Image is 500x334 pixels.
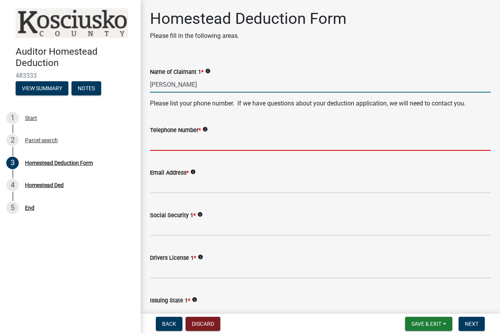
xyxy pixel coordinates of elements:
[190,169,196,175] i: info
[192,297,197,302] i: info
[25,160,93,166] div: Homestead Deduction Form
[162,321,176,327] span: Back
[6,112,19,124] div: 1
[465,321,479,327] span: Next
[150,9,346,28] h1: Homestead Deduction Form
[405,317,452,331] button: Save & Exit
[6,179,19,191] div: 4
[186,317,220,331] button: Discard
[25,205,34,211] div: End
[150,99,491,108] p: Please list your phone number. If we have questions about your deduction application, we will nee...
[205,68,211,74] i: info
[25,138,58,143] div: Parcel search
[71,86,101,92] wm-modal-confirm: Notes
[197,212,203,217] i: info
[16,46,134,69] h4: Auditor Homestead Deduction
[150,170,189,176] label: Email Address
[459,317,485,331] button: Next
[202,127,208,132] i: info
[150,298,190,304] label: Issuing State 1
[198,254,203,260] i: info
[71,81,101,95] button: Notes
[6,157,19,169] div: 3
[25,182,64,188] div: Homestead Ded
[16,81,68,95] button: View Summary
[150,128,201,133] label: Telephone Number
[16,8,128,38] img: Kosciusko County, Indiana
[150,255,196,261] label: Drivers License 1
[6,202,19,214] div: 5
[25,115,37,121] div: Start
[16,72,125,79] span: 483333
[150,31,346,41] p: Please fill in the following areas.
[411,321,441,327] span: Save & Exit
[150,213,196,218] label: Social Security 1
[6,134,19,146] div: 2
[156,317,182,331] button: Back
[16,86,68,92] wm-modal-confirm: Summary
[150,70,204,75] label: Name of Claimant 1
